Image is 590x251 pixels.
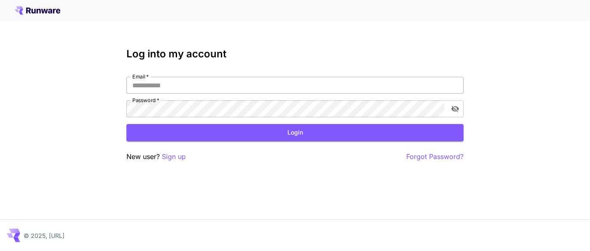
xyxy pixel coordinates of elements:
button: Login [126,124,464,141]
button: toggle password visibility [448,101,463,116]
label: Password [132,97,159,104]
label: Email [132,73,149,80]
button: Forgot Password? [406,151,464,162]
button: Sign up [162,151,186,162]
h3: Log into my account [126,48,464,60]
p: © 2025, [URL] [24,231,64,240]
p: New user? [126,151,186,162]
